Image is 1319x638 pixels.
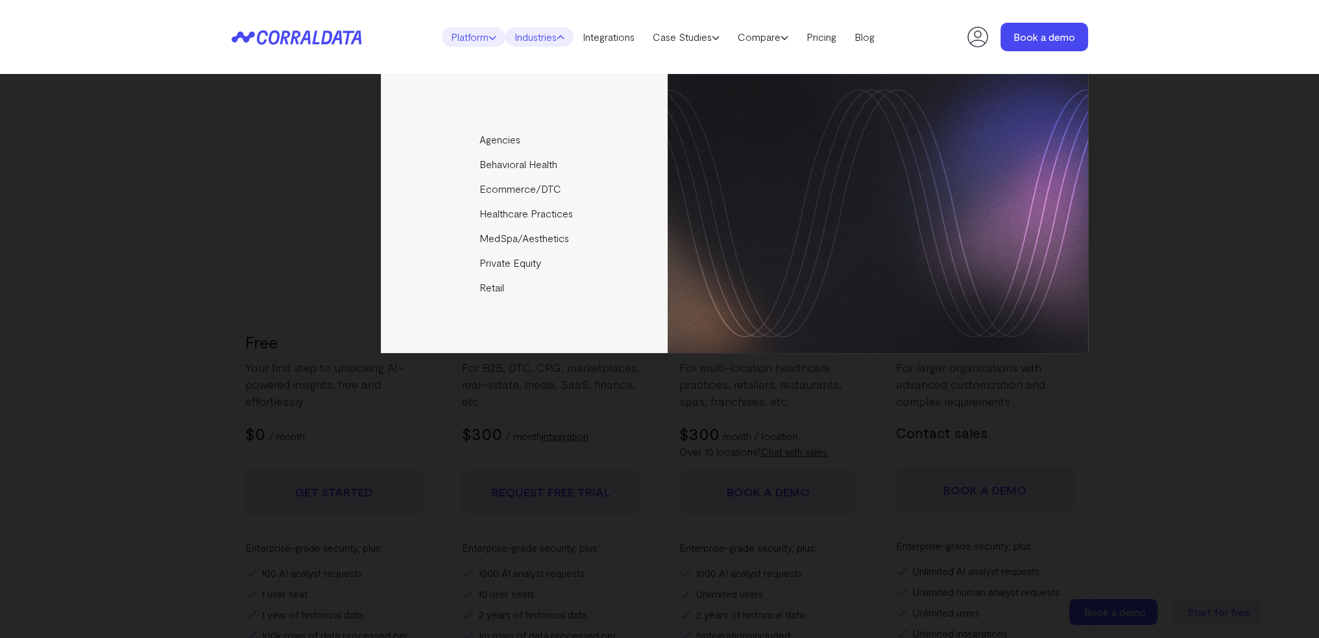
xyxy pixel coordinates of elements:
a: Industries [505,27,574,47]
a: Behavioral Health [381,152,670,177]
a: Case Studies [644,27,729,47]
a: Agencies [381,127,670,152]
a: Retail [381,275,670,300]
a: MedSpa/Aesthetics [381,226,670,251]
a: Pricing [797,27,845,47]
a: Blog [845,27,884,47]
a: Platform [442,27,505,47]
a: Book a demo [1000,23,1088,51]
a: Healthcare Practices [381,201,670,226]
a: Ecommerce/DTC [381,177,670,201]
a: Compare [729,27,797,47]
a: Private Equity [381,251,670,275]
a: Integrations [574,27,644,47]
